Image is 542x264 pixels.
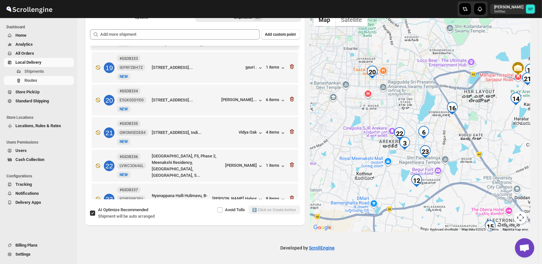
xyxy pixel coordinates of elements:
div: 21 [104,127,114,138]
button: Show satellite imagery [336,13,368,26]
div: 22 [104,161,114,171]
button: Routes [4,76,74,85]
button: Billing Plans [4,241,74,250]
span: Standard Shipping [15,99,49,103]
div: 16 [446,102,459,115]
span: IXPRFZBH7Z [120,65,143,70]
span: Avoid Tolls [225,207,245,212]
a: Open this area in Google Maps (opens a new window) [312,223,333,232]
span: Notifications [15,191,39,196]
button: 6 items [266,97,286,104]
button: Tracking [4,180,74,189]
div: 23 [419,145,432,158]
div: [STREET_ADDRESS]... [152,97,219,103]
span: Configurations [6,174,74,179]
span: LVWC3O646L [120,163,143,168]
div: [STREET_ADDRESS], Indi... [152,129,236,136]
div: 3 [398,137,411,150]
span: Dashboard [6,24,74,30]
div: 14 [510,92,522,105]
span: NEW [120,74,128,79]
button: [PERSON_NAME]... [221,97,264,104]
p: Developed by [280,245,335,251]
b: #GS38335 [120,121,138,126]
button: User menu [490,4,536,14]
div: 19 [104,62,114,73]
span: NEW [120,107,128,111]
div: 20 [104,95,114,106]
div: 19 [524,64,537,77]
span: Add custom point [265,32,296,37]
span: 9TYED0B7FU [120,196,143,202]
text: SP [528,7,533,11]
button: Vidya Oak [239,130,264,136]
div: 20 [366,66,379,79]
button: 8 items [266,196,286,203]
div: [PERSON_NAME] Halyur [212,196,264,203]
button: Settings [4,250,74,259]
p: [PERSON_NAME] [494,5,523,10]
a: ScrollEngine [309,245,335,250]
button: [PERSON_NAME] [225,163,264,169]
b: #GS38334 [120,89,138,93]
div: [STREET_ADDRESS]... [152,64,243,71]
div: 12 [410,174,423,187]
div: 21 [521,72,534,85]
div: 6 [417,126,430,139]
span: AI Optimize [98,207,148,212]
span: Map data ©2025 [462,228,486,231]
button: All Orders [4,49,74,58]
button: Locations, Rules & Rates [4,121,74,130]
button: Shipments [4,67,74,76]
input: Add more shipment [100,29,260,40]
a: Terms (opens in new tab) [490,228,499,231]
span: Store Locations [6,115,74,120]
span: Analytics [15,42,33,47]
span: NEW [120,139,128,144]
span: Settings [15,252,31,257]
div: 22 [393,127,406,140]
span: Billing Plans [15,243,38,248]
span: Delivery Apps [15,200,41,205]
span: NEW [120,173,128,177]
span: Users [15,148,27,153]
p: 5e00ac [494,10,523,14]
span: Home [15,33,26,38]
button: Show street map [313,13,336,26]
button: Home [4,31,74,40]
div: Open chat [515,238,534,258]
span: Shipment will be auto arranged [98,214,155,219]
span: Store PickUp [15,90,40,94]
div: 15 [484,220,497,233]
span: E5GK0DDYD0 [120,98,144,103]
span: Cash Collection [15,157,44,162]
a: Report a map error [502,228,528,231]
button: Users [4,146,74,155]
span: Local Delivery [15,60,41,65]
button: 4 items [266,130,286,136]
button: Keyboard shortcuts [430,227,458,232]
b: #GS38337 [120,188,138,192]
button: Notifications [4,189,74,198]
button: 1 items [266,65,286,71]
button: 1 items [266,163,286,169]
div: [PERSON_NAME]... [221,97,257,102]
button: Delivery Apps [4,198,74,207]
span: Users Permissions [6,140,74,145]
b: #GS38336 [120,155,138,159]
div: Nyanappana Halli Hulimavu, B-[GEOGRAPHIC_DATA] [152,193,210,205]
span: Locations, Rules & Rates [15,123,61,128]
button: Add custom point [261,29,300,40]
button: Map camera controls [514,211,527,224]
button: gauri . [246,65,264,71]
img: Google [312,223,333,232]
span: Tracking [15,182,32,187]
span: Recommended [121,207,148,212]
span: All Orders [15,51,34,56]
